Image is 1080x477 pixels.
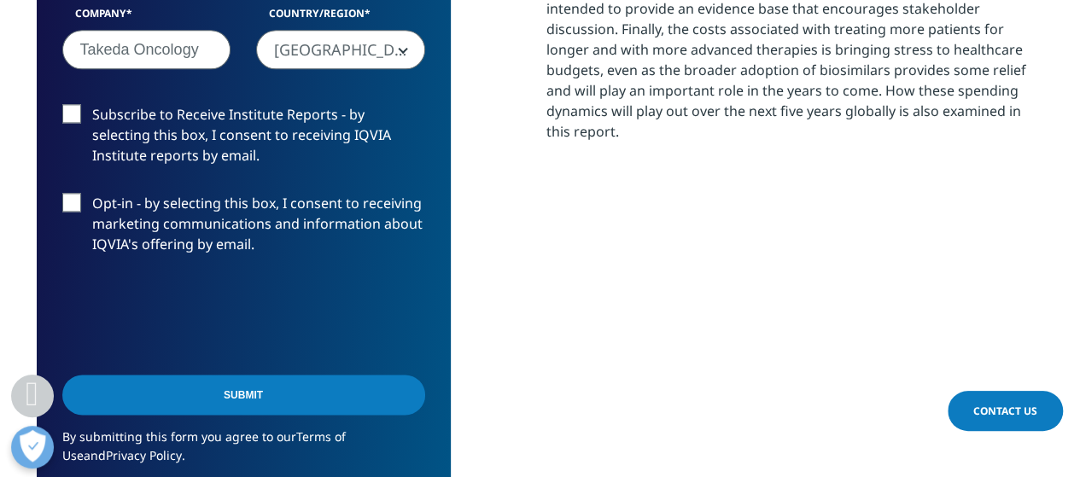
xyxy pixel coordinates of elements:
label: Opt-in - by selecting this box, I consent to receiving marketing communications and information a... [62,193,425,264]
iframe: reCAPTCHA [62,282,322,348]
a: Privacy Policy [106,447,182,463]
span: Germany [257,31,424,70]
button: Präferenzen öffnen [11,426,54,468]
input: Submit [62,375,425,415]
a: Contact Us [948,391,1063,431]
label: Subscribe to Receive Institute Reports - by selecting this box, I consent to receiving IQVIA Inst... [62,104,425,175]
span: Contact Us [973,404,1037,418]
label: Company [62,6,231,30]
label: Country/Region [256,6,425,30]
span: Germany [256,30,425,69]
